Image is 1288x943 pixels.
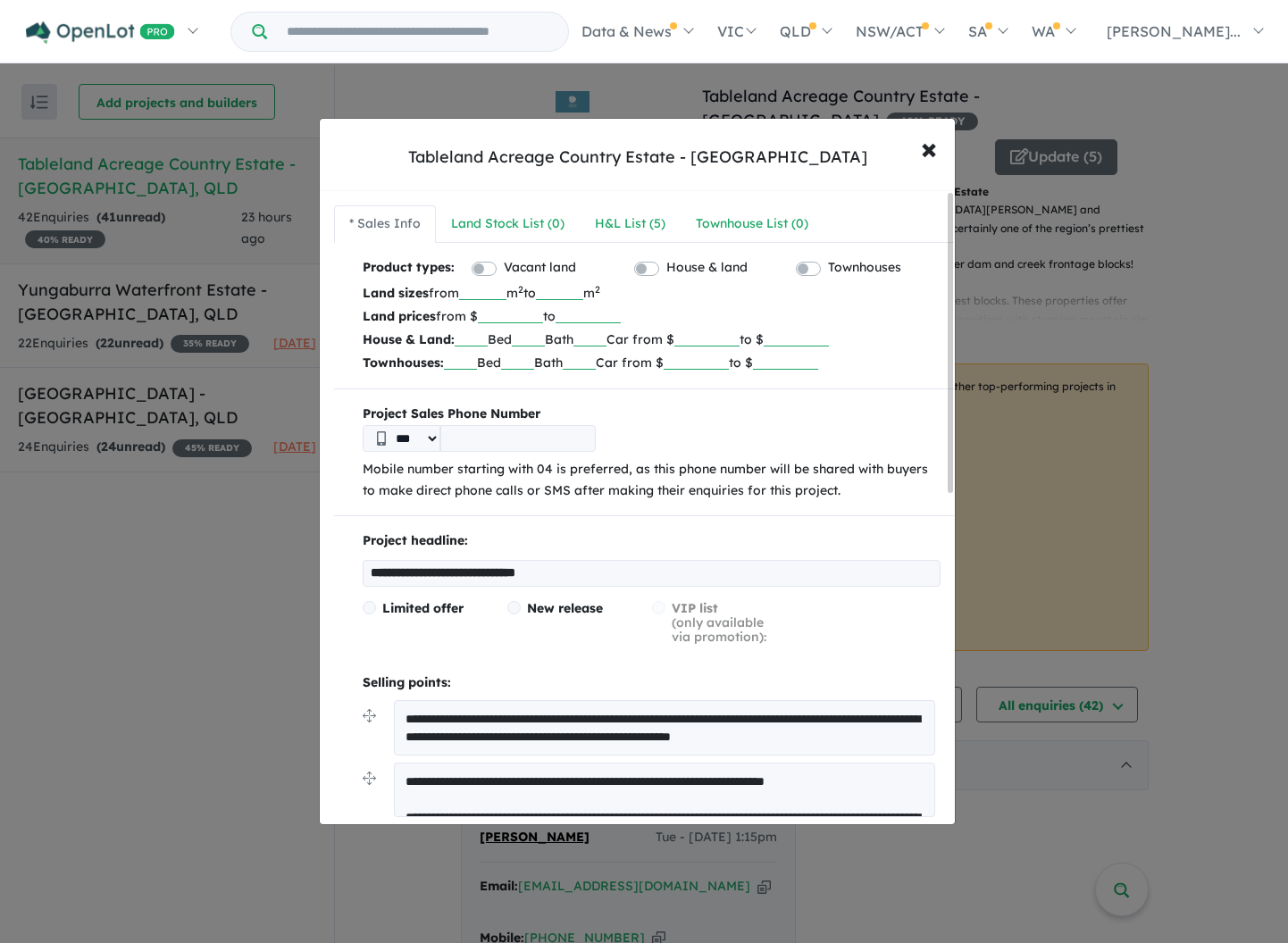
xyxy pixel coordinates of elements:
b: Townhouses: [363,355,444,371]
p: Selling points: [363,672,941,694]
img: Openlot PRO Logo White [26,21,175,44]
div: Tableland Acreage Country Estate - [GEOGRAPHIC_DATA] [408,146,867,169]
b: House & Land: [363,331,455,347]
input: Try estate name, suburb, builder or developer [271,13,565,51]
b: Land sizes [363,285,429,301]
p: from $ to [363,305,941,328]
span: [PERSON_NAME]... [1107,22,1241,40]
b: Product types: [363,257,455,281]
span: Limited offer [382,600,464,616]
div: Townhouse List ( 0 ) [696,213,808,235]
b: Land prices [363,308,436,324]
span: × [921,129,937,167]
sup: 2 [595,283,600,296]
p: Mobile number starting with 04 is preferred, as this phone number will be shared with buyers to m... [363,459,941,502]
p: Bed Bath Car from $ to $ [363,328,941,351]
sup: 2 [518,283,523,296]
div: * Sales Info [349,213,421,235]
span: New release [527,600,603,616]
div: H&L List ( 5 ) [595,213,665,235]
img: drag.svg [363,709,376,722]
label: House & land [666,257,748,279]
label: Townhouses [828,257,901,279]
p: from m to m [363,281,941,305]
b: Project Sales Phone Number [363,404,941,425]
p: Project headline: [363,530,941,552]
img: Phone icon [377,431,386,446]
div: Land Stock List ( 0 ) [451,213,565,235]
label: Vacant land [504,257,576,279]
img: drag.svg [363,772,376,785]
p: Bed Bath Car from $ to $ [363,351,941,374]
